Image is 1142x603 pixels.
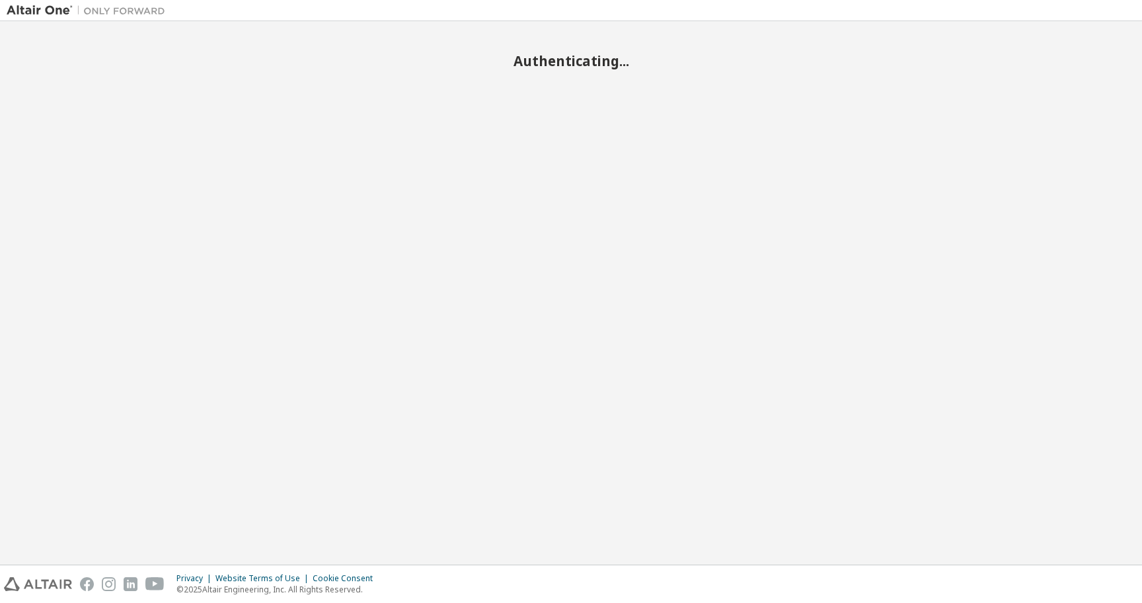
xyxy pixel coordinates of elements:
img: Altair One [7,4,172,17]
h2: Authenticating... [7,52,1135,69]
div: Website Terms of Use [215,573,313,584]
div: Privacy [176,573,215,584]
img: altair_logo.svg [4,577,72,591]
img: linkedin.svg [124,577,137,591]
img: instagram.svg [102,577,116,591]
p: © 2025 Altair Engineering, Inc. All Rights Reserved. [176,584,381,595]
img: facebook.svg [80,577,94,591]
div: Cookie Consent [313,573,381,584]
img: youtube.svg [145,577,165,591]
